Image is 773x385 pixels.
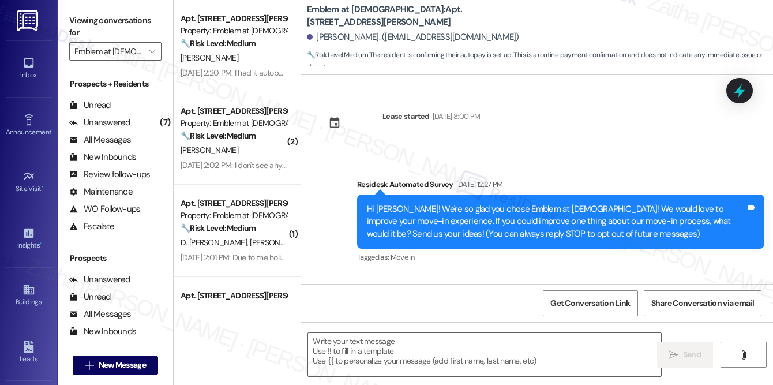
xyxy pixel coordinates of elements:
[181,13,287,25] div: Apt. [STREET_ADDRESS][PERSON_NAME]
[157,114,173,132] div: (7)
[683,349,701,361] span: Send
[149,47,155,56] i: 
[357,249,764,266] div: Tagged as:
[181,38,256,48] strong: 🔧 Risk Level: Medium
[181,210,287,222] div: Property: Emblem at [DEMOGRAPHIC_DATA]
[73,356,158,375] button: New Message
[69,169,150,181] div: Review follow-ups
[99,359,146,371] span: New Message
[357,178,764,195] div: Residesk Automated Survey
[181,25,287,37] div: Property: Emblem at [DEMOGRAPHIC_DATA]
[69,220,114,233] div: Escalate
[181,117,287,129] div: Property: Emblem at [DEMOGRAPHIC_DATA]
[181,197,287,210] div: Apt. [STREET_ADDRESS][PERSON_NAME]
[739,350,748,360] i: 
[69,343,108,355] div: Active
[430,110,481,122] div: [DATE] 8:00 PM
[6,167,52,198] a: Site Visit •
[69,274,130,286] div: Unanswered
[69,203,140,215] div: WO Follow-ups
[181,145,238,155] span: [PERSON_NAME]
[69,117,130,129] div: Unanswered
[453,178,503,190] div: [DATE] 12:27 PM
[307,50,368,59] strong: 🔧 Risk Level: Medium
[307,31,519,43] div: [PERSON_NAME]. ([EMAIL_ADDRESS][DOMAIN_NAME])
[543,290,637,316] button: Get Conversation Link
[181,105,287,117] div: Apt. [STREET_ADDRESS][PERSON_NAME]
[181,130,256,141] strong: 🔧 Risk Level: Medium
[69,99,111,111] div: Unread
[391,252,414,262] span: Move in
[69,134,131,146] div: All Messages
[657,342,713,368] button: Send
[58,78,173,90] div: Prospects + Residents
[651,297,754,309] span: Share Conversation via email
[17,10,40,31] img: ResiDesk Logo
[181,237,250,248] span: D. [PERSON_NAME]
[181,223,256,233] strong: 🔧 Risk Level: Medium
[69,291,111,303] div: Unread
[181,252,657,263] div: [DATE] 2:01 PM: Due to the holiday on 1st, I see the payment has been auto submitted [DATE]! Can ...
[6,53,52,84] a: Inbox
[382,110,430,122] div: Lease started
[644,290,761,316] button: Share Conversation via email
[367,203,746,240] div: Hi [PERSON_NAME]! We're so glad you chose Emblem at [DEMOGRAPHIC_DATA]! We would love to improve ...
[40,240,42,248] span: •
[69,308,131,320] div: All Messages
[181,53,238,63] span: [PERSON_NAME]
[669,350,678,360] i: 
[6,280,52,311] a: Buildings
[69,186,133,198] div: Maintenance
[250,237,307,248] span: [PERSON_NAME]
[69,326,136,338] div: New Inbounds
[181,68,376,78] div: [DATE] 2:20 PM: I had it autopay with bilt, let me look into it.
[6,337,52,368] a: Leads
[181,302,287,314] div: Property: Emblem at [DEMOGRAPHIC_DATA]
[550,297,630,309] span: Get Conversation Link
[181,160,312,170] div: [DATE] 2:02 PM: I don't see any balance
[69,12,162,42] label: Viewing conversations for
[181,290,287,302] div: Apt. [STREET_ADDRESS][PERSON_NAME]
[6,223,52,255] a: Insights •
[307,49,773,74] span: : The resident is confirming their autopay is set up. This is a routine payment confirmation and ...
[85,361,93,370] i: 
[69,151,136,163] div: New Inbounds
[42,183,43,191] span: •
[74,42,143,61] input: All communities
[58,252,173,264] div: Prospects
[307,3,538,28] b: Emblem at [DEMOGRAPHIC_DATA]: Apt. [STREET_ADDRESS][PERSON_NAME]
[51,126,53,134] span: •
